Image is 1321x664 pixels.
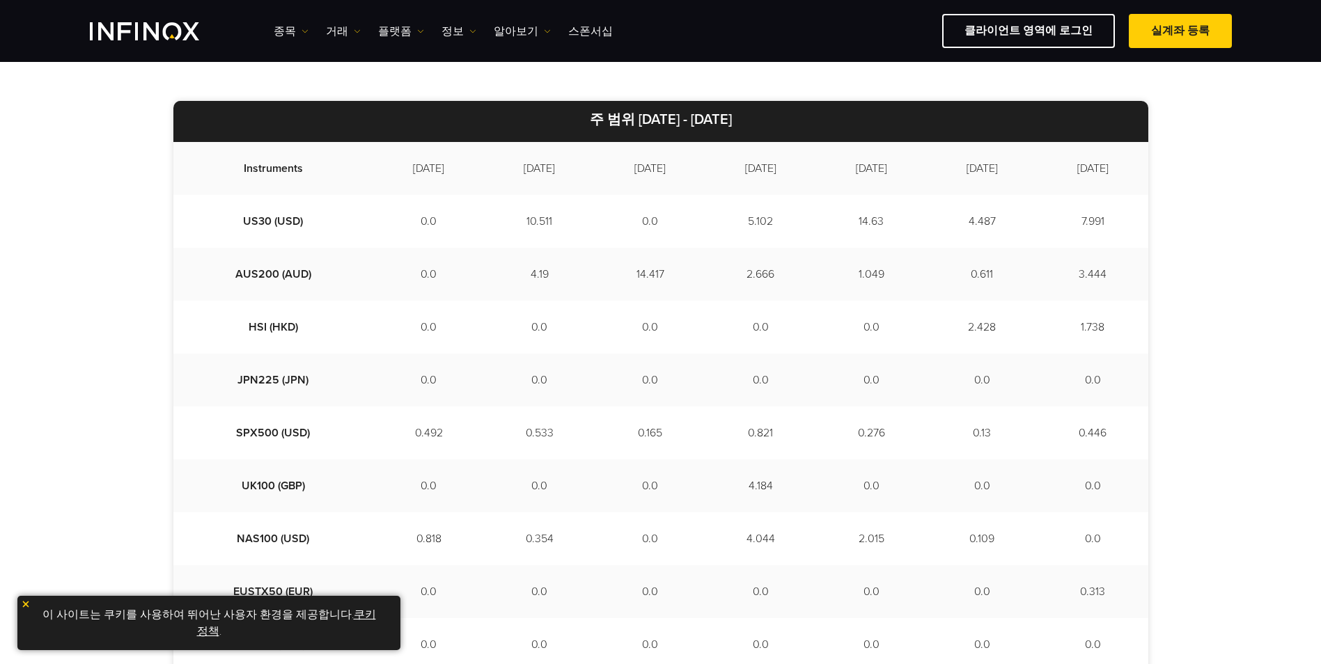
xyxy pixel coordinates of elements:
[816,565,927,618] td: 0.0
[927,406,1038,459] td: 0.13
[373,301,484,354] td: 0.0
[816,301,927,354] td: 0.0
[705,406,816,459] td: 0.821
[639,111,732,128] strong: [DATE] - [DATE]
[927,565,1038,618] td: 0.0
[927,195,1038,248] td: 4.487
[1038,354,1148,406] td: 0.0
[595,406,705,459] td: 0.165
[1038,406,1148,459] td: 0.446
[927,301,1038,354] td: 2.428
[705,195,816,248] td: 5.102
[326,23,361,40] a: 거래
[441,23,476,40] a: 정보
[595,459,705,512] td: 0.0
[373,406,484,459] td: 0.492
[494,23,551,40] a: 알아보기
[484,459,595,512] td: 0.0
[484,301,595,354] td: 0.0
[24,603,393,643] p: 이 사이트는 쿠키를 사용하여 뛰어난 사용자 환경을 제공합니다. .
[595,301,705,354] td: 0.0
[1038,142,1148,195] td: [DATE]
[816,142,927,195] td: [DATE]
[484,406,595,459] td: 0.533
[705,142,816,195] td: [DATE]
[590,111,635,128] strong: 주 범위
[173,301,374,354] td: HSI (HKD)
[173,512,374,565] td: NAS100 (USD)
[595,565,705,618] td: 0.0
[173,565,374,618] td: EUSTX50 (EUR)
[595,142,705,195] td: [DATE]
[927,512,1038,565] td: 0.109
[378,23,424,40] a: 플랫폼
[484,354,595,406] td: 0.0
[942,14,1115,48] a: 클라이언트 영역에 로그인
[373,512,484,565] td: 0.818
[595,195,705,248] td: 0.0
[705,459,816,512] td: 4.184
[816,195,927,248] td: 14.63
[816,459,927,512] td: 0.0
[595,248,705,301] td: 14.417
[173,248,374,301] td: AUS200 (AUD)
[274,23,308,40] a: 종목
[484,142,595,195] td: [DATE]
[927,354,1038,406] td: 0.0
[484,565,595,618] td: 0.0
[373,248,484,301] td: 0.0
[927,459,1038,512] td: 0.0
[373,195,484,248] td: 0.0
[595,512,705,565] td: 0.0
[705,512,816,565] td: 4.044
[173,142,374,195] td: Instruments
[816,512,927,565] td: 2.015
[595,354,705,406] td: 0.0
[484,248,595,301] td: 4.19
[173,195,374,248] td: US30 (USD)
[373,459,484,512] td: 0.0
[816,406,927,459] td: 0.276
[1038,195,1148,248] td: 7.991
[816,354,927,406] td: 0.0
[373,354,484,406] td: 0.0
[816,248,927,301] td: 1.049
[173,406,374,459] td: SPX500 (USD)
[1038,301,1148,354] td: 1.738
[927,248,1038,301] td: 0.611
[568,23,613,40] a: 스폰서십
[373,565,484,618] td: 0.0
[705,301,816,354] td: 0.0
[173,354,374,406] td: JPN225 (JPN)
[90,22,232,40] a: INFINOX Logo
[21,599,31,609] img: yellow close icon
[484,512,595,565] td: 0.354
[705,248,816,301] td: 2.666
[484,195,595,248] td: 10.511
[705,565,816,618] td: 0.0
[1038,565,1148,618] td: 0.313
[373,142,484,195] td: [DATE]
[1129,14,1232,48] a: 실계좌 등록
[1038,512,1148,565] td: 0.0
[927,142,1038,195] td: [DATE]
[1038,248,1148,301] td: 3.444
[173,459,374,512] td: UK100 (GBP)
[1038,459,1148,512] td: 0.0
[705,354,816,406] td: 0.0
